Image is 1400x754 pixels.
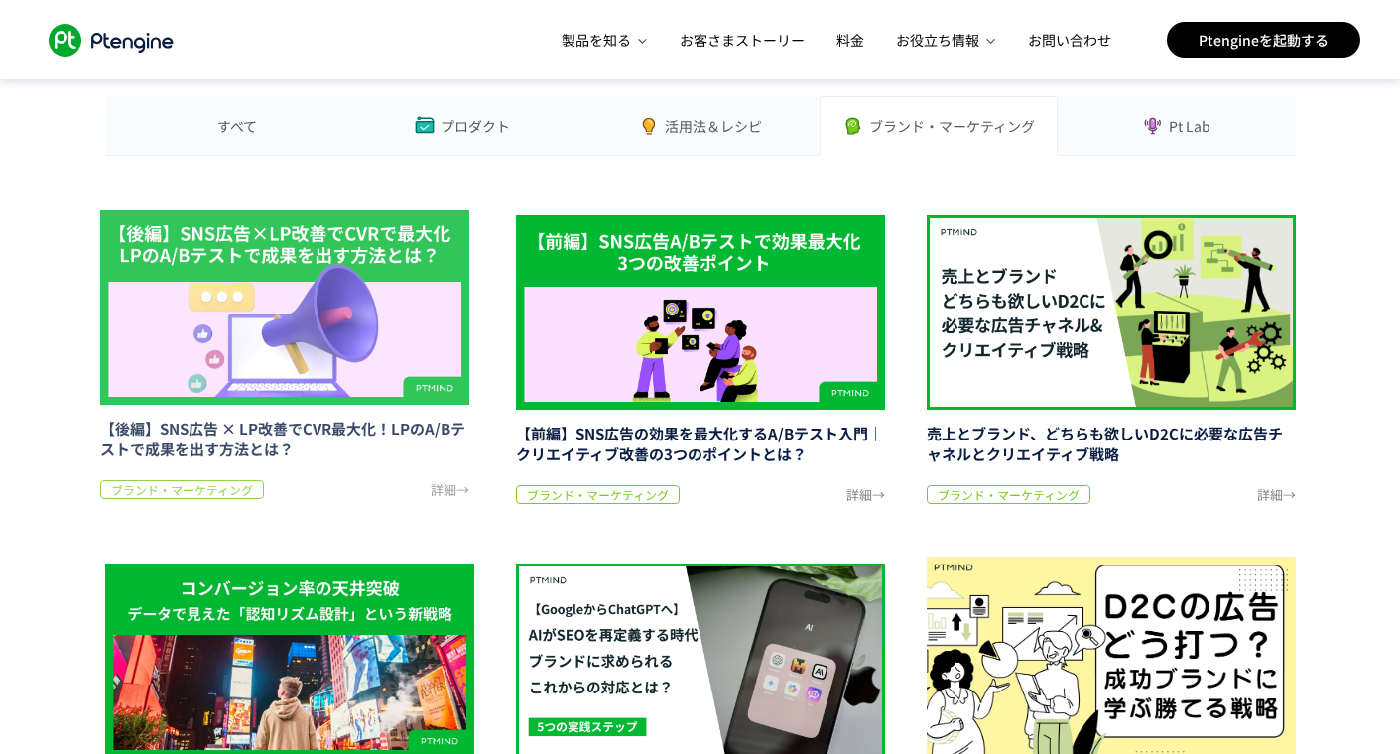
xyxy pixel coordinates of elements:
[927,418,1296,504] h3: 売上とブランド、どちらも欲しいD2Cに必要な広告チャネルとクリエイティブ戦略
[846,485,885,504] span: 詳細 →
[581,96,820,156] a: 活用法＆レシピ
[516,418,885,504] h3: 【前編】SNS広告の効果を最大化するA/Bテスト入門｜クリエイティブ改善の3つのポイントとは？
[1058,96,1296,156] a: Pt Lab
[516,207,885,504] a: blog 【前編】SNS広告の効果を最大化するA/Bテスト入門｜クリエイティブ改善の3つのポイントとは？ image【前編】SNS広告の効果を最大化するA/Bテスト入門｜クリエイティブ改善の3つ...
[105,96,343,156] a: すべて
[516,207,885,418] img: blog 【前編】SNS広告の効果を最大化するA/Bテスト入門｜クリエイティブ改善の3つのポイントとは？ image
[100,202,469,499] a: blog 【後編】SNS広告 × LP改善でCVR最大化！LPのA/Bテストで成果を出す方法とは？ image【後編】SNS広告 × LP改善でCVR最大化！LPのA/Bテストで成果を出す方法と...
[343,96,581,156] a: プロダクト
[836,30,864,50] span: 料金
[516,485,680,504] span: ブランド・マーケティング
[1028,30,1111,50] span: お問い合わせ
[820,96,1058,156] a: ブランド・マーケティング
[927,485,1090,504] span: ブランド・マーケティング
[927,207,1296,504] a: blog 売上とブランド、どちらも欲しいD2Cに必要な広告チャネルとクリエイティブ戦略 image売上とブランド、どちらも欲しいD2Cに必要な広告チャネルとクリエイティブ戦略ブランド・マーケティ...
[431,480,469,499] span: 詳細 →
[100,480,264,499] span: ブランド・マーケティング
[1167,22,1360,58] a: Ptengineを起動する
[680,30,805,50] span: お客さまストーリー
[927,207,1296,418] img: blog 売上とブランド、どちらも欲しいD2Cに必要な広告チャネルとクリエイティブ戦略 image
[100,413,469,499] h3: 【後編】SNS広告 × LP改善でCVR最大化！LPのA/Bテストで成果を出す方法とは？
[1257,485,1296,504] span: 詳細 →
[562,30,633,50] span: 製品を知る
[100,202,469,413] img: blog 【後編】SNS広告 × LP改善でCVR最大化！LPのA/Bテストで成果を出す方法とは？ image
[896,30,981,50] span: お役立ち情報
